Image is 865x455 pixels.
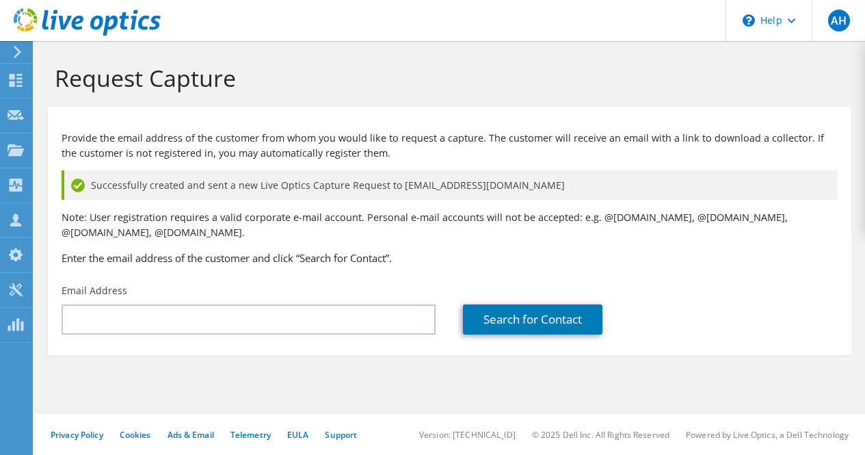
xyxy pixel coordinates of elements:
svg: \n [743,14,755,27]
p: Provide the email address of the customer from whom you would like to request a capture. The cust... [62,131,838,161]
span: AH [828,10,850,31]
li: Version: [TECHNICAL_ID] [419,429,516,441]
a: Support [325,429,357,441]
a: EULA [287,429,308,441]
a: Search for Contact [463,304,602,335]
h3: Enter the email address of the customer and click “Search for Contact”. [62,250,838,265]
a: Ads & Email [168,429,214,441]
a: Telemetry [230,429,271,441]
li: Powered by Live Optics, a Dell Technology [686,429,849,441]
li: © 2025 Dell Inc. All Rights Reserved [532,429,669,441]
a: Privacy Policy [51,429,103,441]
span: Successfully created and sent a new Live Optics Capture Request to [EMAIL_ADDRESS][DOMAIN_NAME] [91,178,565,193]
p: Note: User registration requires a valid corporate e-mail account. Personal e-mail accounts will ... [62,210,838,240]
label: Email Address [62,284,127,298]
h1: Request Capture [55,64,838,92]
a: Cookies [120,429,151,441]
